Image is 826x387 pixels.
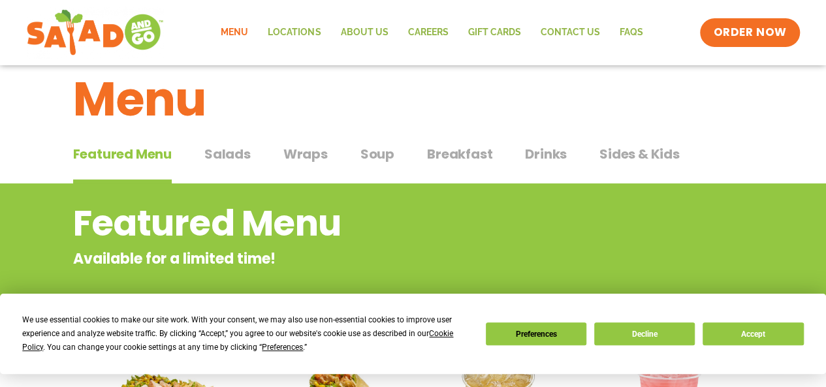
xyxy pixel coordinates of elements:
[258,18,330,48] a: Locations
[458,18,530,48] a: GIFT CARDS
[73,197,648,250] h2: Featured Menu
[73,64,754,134] h1: Menu
[26,7,164,59] img: new-SAG-logo-768×292
[262,343,303,352] span: Preferences
[609,18,652,48] a: FAQs
[73,140,754,184] div: Tabbed content
[427,144,492,164] span: Breakfast
[713,25,786,40] span: ORDER NOW
[22,313,469,354] div: We use essential cookies to make our site work. With your consent, we may also use non-essential ...
[283,144,328,164] span: Wraps
[486,322,586,345] button: Preferences
[73,144,172,164] span: Featured Menu
[594,322,695,345] button: Decline
[73,248,648,270] p: Available for a limited time!
[360,144,394,164] span: Soup
[211,18,652,48] nav: Menu
[330,18,398,48] a: About Us
[204,144,251,164] span: Salads
[398,18,458,48] a: Careers
[599,144,680,164] span: Sides & Kids
[525,144,567,164] span: Drinks
[530,18,609,48] a: Contact Us
[700,18,799,47] a: ORDER NOW
[703,322,803,345] button: Accept
[211,18,258,48] a: Menu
